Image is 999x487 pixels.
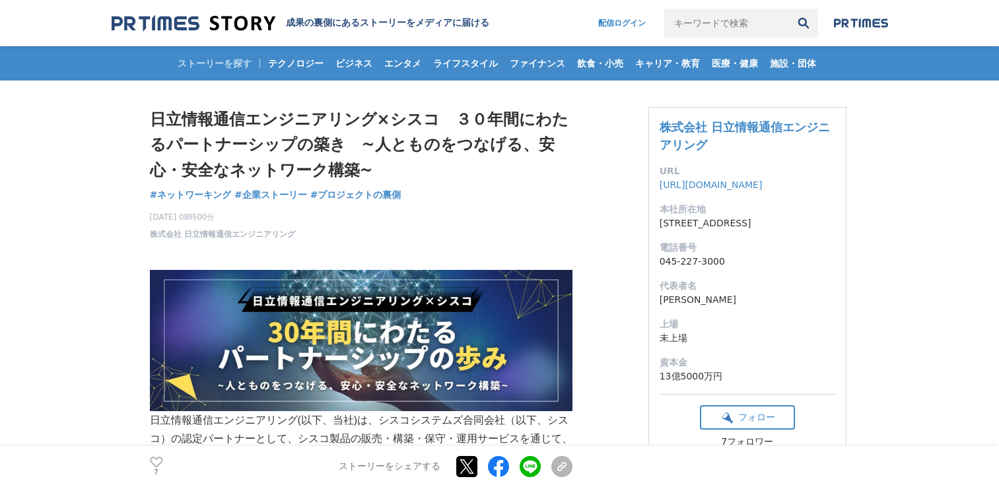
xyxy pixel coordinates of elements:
span: ファイナンス [504,57,570,69]
span: キャリア・教育 [630,57,705,69]
button: フォロー [700,405,795,430]
h2: 成果の裏側にあるストーリーをメディアに届ける [286,17,489,29]
dd: 未上場 [660,331,835,345]
img: prtimes [834,18,888,28]
input: キーワードで検索 [664,9,789,38]
span: テクノロジー [263,57,329,69]
span: 飲食・小売 [572,57,629,69]
img: 成果の裏側にあるストーリーをメディアに届ける [112,15,275,32]
a: #プロジェクトの裏側 [310,188,401,202]
a: 株式会社 日立情報通信エンジニアリング [660,120,830,152]
span: エンタメ [379,57,427,69]
img: thumbnail_291a6e60-8c83-11f0-9d6d-a329db0dd7a1.png [150,270,572,411]
a: ビジネス [330,46,378,81]
a: 株式会社 日立情報通信エンジニアリング [150,228,295,240]
a: ライフスタイル [428,46,503,81]
dd: [PERSON_NAME] [660,293,835,307]
dd: [STREET_ADDRESS] [660,216,835,230]
a: [URL][DOMAIN_NAME] [660,179,763,190]
dt: 本社所在地 [660,203,835,216]
span: #ネットワーキング [150,189,232,201]
span: [DATE] 08時00分 [150,211,295,223]
p: ストーリーをシェアする [339,461,440,472]
div: 7フォロワー [700,436,795,448]
a: エンタメ [379,46,427,81]
dt: 上場 [660,317,835,331]
span: 医療・健康 [706,57,763,69]
a: 飲食・小売 [572,46,629,81]
dt: 資本金 [660,356,835,370]
a: 成果の裏側にあるストーリーをメディアに届ける 成果の裏側にあるストーリーをメディアに届ける [112,15,489,32]
dd: 13億5000万円 [660,370,835,383]
span: #企業ストーリー [234,189,307,201]
dt: 電話番号 [660,241,835,255]
a: テクノロジー [263,46,329,81]
a: 配信ログイン [585,9,659,38]
a: #企業ストーリー [234,188,307,202]
dt: URL [660,164,835,178]
dd: 045-227-3000 [660,255,835,269]
button: 検索 [789,9,818,38]
a: ファイナンス [504,46,570,81]
a: #ネットワーキング [150,188,232,202]
a: 医療・健康 [706,46,763,81]
dt: 代表者名 [660,279,835,293]
p: 日立情報通信エンジニアリング(以下、当社)は、シスコシステムズ合同会社（以下、シスコ）の認定パートナーとして、シスコ製品の販売・構築・保守・運用サービスを通じて、高度なネットワークインテグレーシ... [150,270,572,487]
span: 施設・団体 [765,57,821,69]
span: #プロジェクトの裏側 [310,189,401,201]
span: ビジネス [330,57,378,69]
span: ライフスタイル [428,57,503,69]
a: 施設・団体 [765,46,821,81]
h1: 日立情報通信エンジニアリング×シスコ ３０年間にわたるパートナーシップの築き ~人とものをつなげる、安心・安全なネットワーク構築~ [150,107,572,183]
p: 7 [150,469,163,476]
a: キャリア・教育 [630,46,705,81]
